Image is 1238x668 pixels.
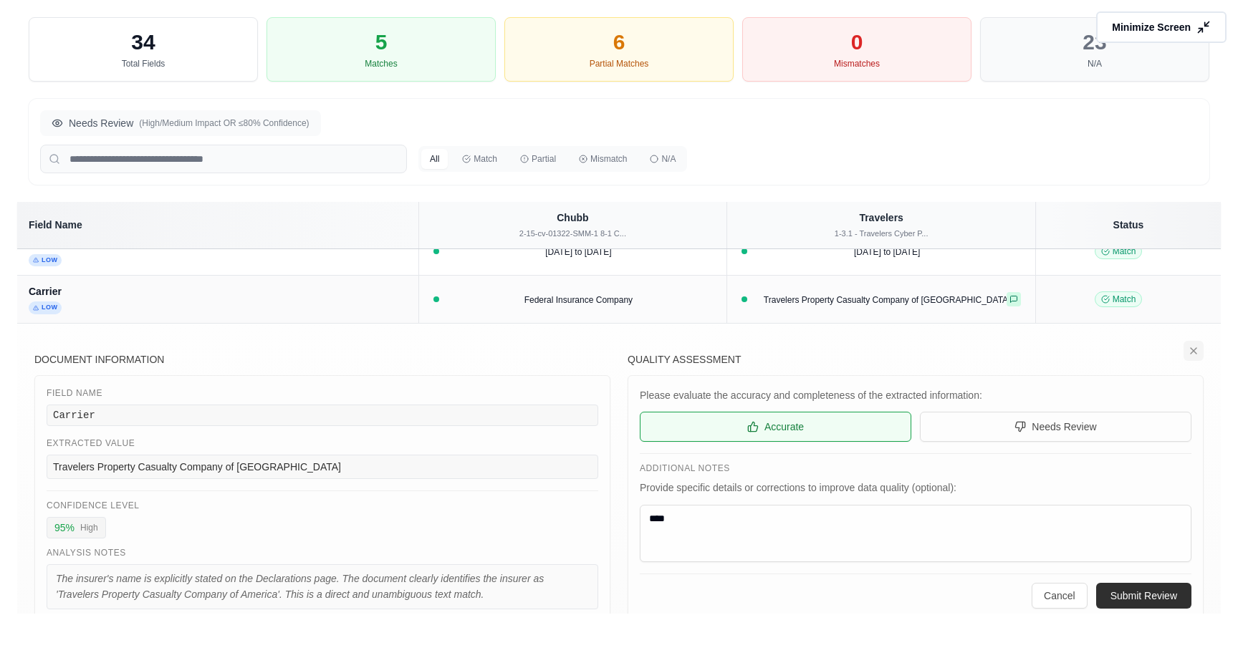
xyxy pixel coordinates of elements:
[736,210,1027,225] div: Travelers
[139,117,309,129] span: (High/Medium Impact OR ≤80% Confidence)
[1095,243,1143,259] span: Match
[1007,292,1021,306] button: Positive feedback provided
[1112,20,1191,34] span: Minimize Screen
[428,228,719,240] div: 2-15-cv-01322-SMM-1 8-1 C...
[1032,420,1096,434] span: Needs Review
[1083,29,1106,55] div: 23
[920,412,1191,442] button: Needs Review
[47,387,598,399] div: Field Name
[34,352,610,367] h5: Document Information
[524,295,633,305] span: Federal Insurance Company
[47,437,598,449] div: Extracted Value
[122,58,165,69] div: Total Fields
[1032,583,1088,609] button: Cancel
[454,149,506,169] button: Match
[545,247,611,257] span: [DATE] to [DATE]
[29,254,62,267] span: Low
[512,149,565,169] button: Partial
[590,58,649,69] div: Partial Matches
[640,480,1191,496] div: Provide specific details or corrections to improve data quality (optional):
[764,420,804,434] span: Accurate
[47,455,598,479] div: Travelers Property Casualty Company of [GEOGRAPHIC_DATA]
[131,29,155,55] div: 34
[421,149,448,169] button: All
[854,247,920,257] span: [DATE] to [DATE]
[40,110,321,136] button: Needs Review(High/Medium Impact OR ≤80% Confidence)
[628,352,1204,367] h5: Quality Assessment
[17,202,418,248] th: Field Name
[736,228,1027,240] div: 1-3.1 - Travelers Cyber P...
[1184,341,1204,361] button: Close feedback
[365,58,397,69] div: Matches
[375,29,388,55] div: 5
[640,412,911,442] button: Accurate
[29,284,407,299] div: Carrier
[1088,58,1102,69] div: N/A
[47,500,598,511] div: Confidence Level
[80,522,98,533] span: High
[640,463,1191,474] div: Additional Notes
[641,149,684,169] button: N/A
[54,521,75,535] span: 95 %
[613,29,625,55] div: 6
[1095,291,1143,307] span: Match
[47,547,598,558] div: Analysis Notes
[29,301,62,314] span: Low
[1096,583,1191,609] button: Submit Review
[1036,202,1221,248] th: Status
[764,295,1011,305] span: Travelers Property Casualty Company of [GEOGRAPHIC_DATA]
[640,387,1191,404] div: Please evaluate the accuracy and completeness of the extracted information:
[570,149,635,169] button: Mismatch
[1096,11,1227,43] button: Minimize Screen
[47,564,598,610] div: The insurer's name is explicitly stated on the Declarations page. The document clearly identifies...
[851,29,863,55] div: 0
[47,405,598,426] div: Carrier
[428,210,719,225] div: Chubb
[834,58,880,69] div: Mismatches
